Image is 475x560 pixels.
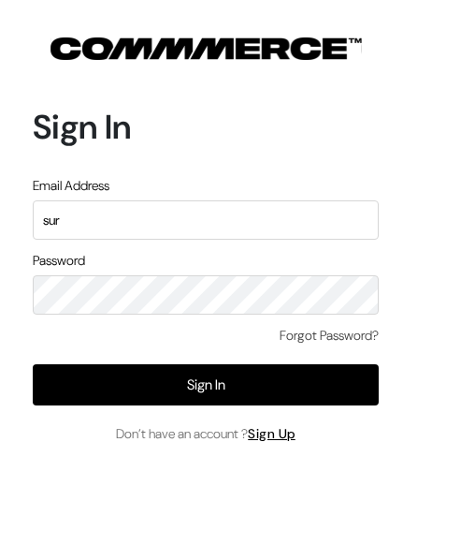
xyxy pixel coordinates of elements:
a: Sign Up [248,425,295,442]
a: Forgot Password? [280,326,379,346]
span: Don’t have an account ? [116,424,295,444]
button: Sign In [33,364,379,405]
h1: Sign In [33,107,379,147]
label: Password [33,251,85,271]
img: COMMMERCE [50,37,362,60]
label: Email Address [33,176,109,196]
